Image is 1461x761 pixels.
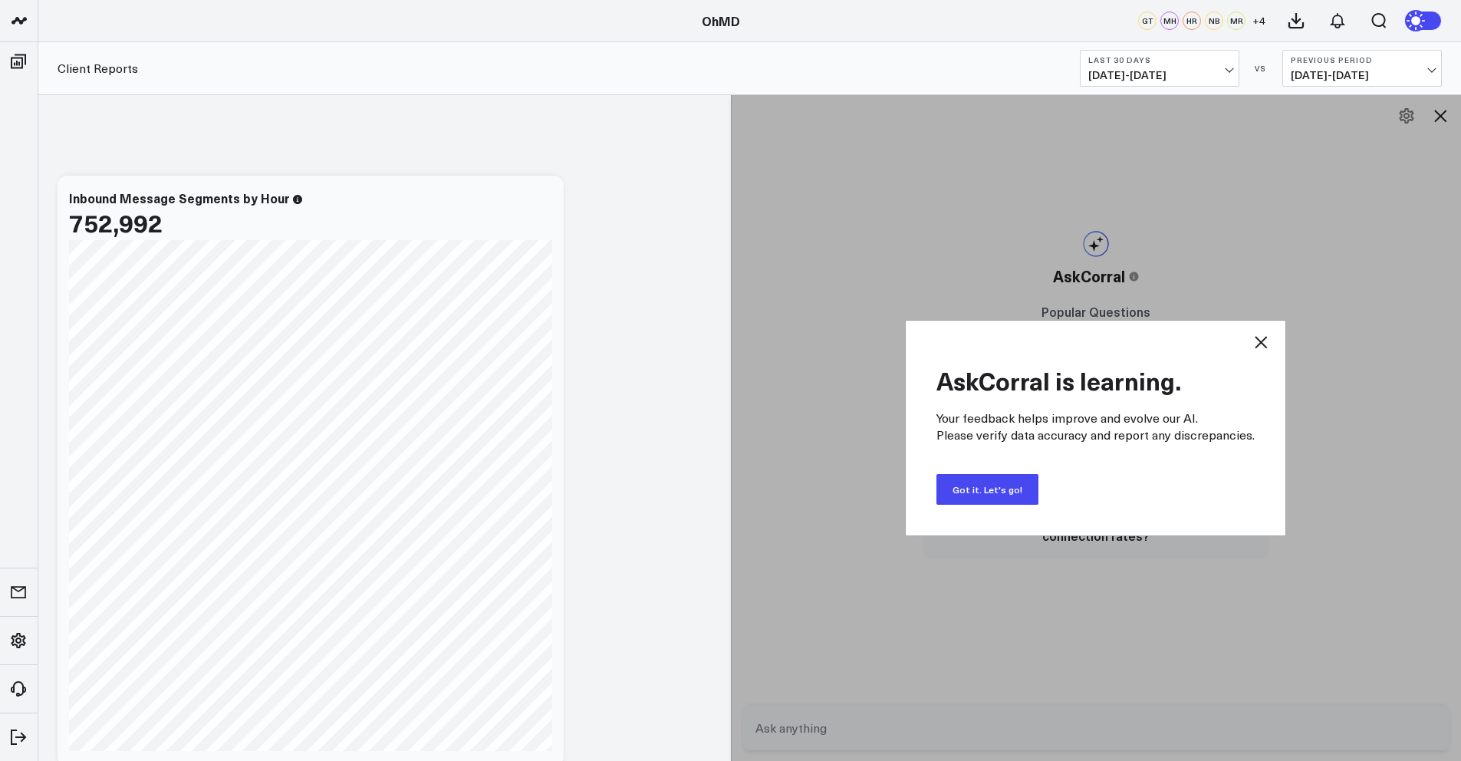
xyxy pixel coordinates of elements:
[1291,69,1433,81] span: [DATE] - [DATE]
[1247,64,1275,73] div: VS
[1249,12,1268,30] button: +4
[1183,12,1201,30] div: HR
[1088,55,1231,64] b: Last 30 Days
[1227,12,1245,30] div: MR
[1088,69,1231,81] span: [DATE] - [DATE]
[936,474,1038,505] button: Got it. Let's go!
[58,60,138,77] a: Client Reports
[1252,15,1265,26] span: + 4
[1205,12,1223,30] div: NB
[1080,50,1239,87] button: Last 30 Days[DATE]-[DATE]
[936,351,1255,394] h2: AskCorral is learning.
[1138,12,1157,30] div: GT
[1160,12,1179,30] div: MH
[936,410,1255,443] p: Your feedback helps improve and evolve our AI. Please verify data accuracy and report any discrep...
[1282,50,1442,87] button: Previous Period[DATE]-[DATE]
[69,209,163,236] div: 752,992
[69,189,290,206] div: Inbound Message Segments by Hour
[1291,55,1433,64] b: Previous Period
[702,12,740,29] a: OhMD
